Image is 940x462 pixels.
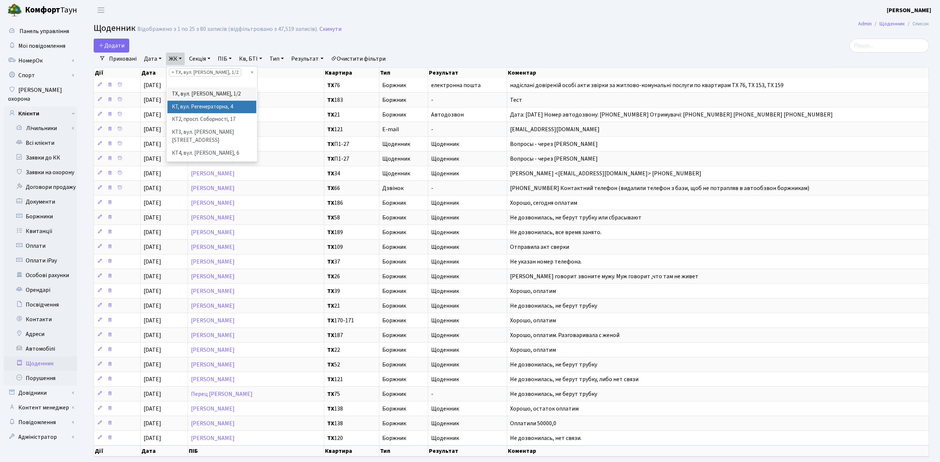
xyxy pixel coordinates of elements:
span: Щоденник [431,318,504,323]
span: [DATE] [144,81,161,89]
a: Щоденник [879,20,905,28]
span: Хорошо, оплатим [510,287,556,295]
span: 109 [327,244,376,250]
a: Посвідчення [4,297,77,312]
span: Щоденник [431,156,504,162]
li: КТ3, вул. [PERSON_NAME][STREET_ADDRESS] [167,126,256,147]
a: Скинути [319,26,341,33]
li: КТ5, вул. [PERSON_NAME][STREET_ADDRESS] [167,160,256,180]
a: [PERSON_NAME] [191,169,235,178]
span: П1-27 [327,156,376,162]
b: ТХ [327,287,334,295]
nav: breadcrumb [847,16,940,32]
a: ПІБ [215,53,235,65]
b: ТХ [327,228,334,236]
span: [DATE] [144,302,161,310]
span: Хорошо, оплатим [510,316,556,325]
b: ТХ [327,111,334,119]
span: Вопросы - через [PERSON_NAME] [510,140,598,148]
a: [PERSON_NAME] [191,405,235,413]
li: ТХ, вул. Ділова, 1/2 [169,68,241,76]
b: ТХ [327,361,334,369]
span: Щоденник [431,303,504,309]
span: 187 [327,332,376,338]
span: [DATE] [144,405,161,413]
span: 138 [327,406,376,412]
span: 120 [327,435,376,441]
span: 26 [327,273,376,279]
a: Мої повідомлення [4,39,77,53]
a: Особові рахунки [4,268,77,283]
span: 52 [327,362,376,368]
div: Відображено з 1 по 25 з 80 записів (відфільтровано з 47,519 записів). [137,26,318,33]
span: [PERSON_NAME] <[EMAIL_ADDRESS][DOMAIN_NAME]> [PHONE_NUMBER] [510,169,701,178]
a: Порушення [4,371,77,386]
span: [DATE] [144,419,161,427]
span: Не дозвонилась, не берут трубку [510,302,597,310]
span: - [431,97,504,103]
span: 170-171 [327,318,376,323]
li: ТХ, вул. [PERSON_NAME], 1/2 [167,88,256,101]
span: 58 [327,215,376,221]
span: [DATE] [144,390,161,398]
a: Контакти [4,312,77,327]
a: Лічильники [8,121,77,136]
a: Клієнти [4,106,77,121]
span: 183 [327,97,376,103]
span: [DATE] [144,361,161,369]
span: Щоденник [382,141,425,147]
a: [PERSON_NAME] [191,434,235,442]
a: Адреси [4,327,77,341]
a: Панель управління [4,24,77,39]
a: Спорт [4,68,77,83]
span: 66 [327,185,376,191]
a: [PERSON_NAME] охорона [4,83,77,106]
a: [PERSON_NAME] [191,287,235,295]
span: [DATE] [144,228,161,236]
b: ТХ [327,258,334,266]
span: Щоденник [431,288,504,294]
span: Додати [98,42,124,50]
b: ТХ [327,199,334,207]
span: Боржник [382,97,425,103]
span: E-mail [382,126,425,132]
span: Боржник [382,229,425,235]
span: Оплатили 50000,0 [510,419,556,427]
span: Боржник [382,244,425,250]
span: Видалити всі елементи [251,69,253,76]
a: Admin [858,20,872,28]
span: 75 [327,391,376,397]
span: Щоденник [431,229,504,235]
a: Всі клієнти [4,136,77,150]
span: Хорошо, оплатим [510,346,556,354]
b: ТХ [327,331,334,339]
span: 21 [327,112,376,118]
span: [DATE] [144,155,161,163]
input: Пошук... [849,39,929,53]
span: [PHONE_NUMBER] Контактний телефон (видалили телефон з бази, щоб не потрапляв в автообзвон боржникам) [510,184,809,192]
span: Дата: [DATE] Номер автодозвону: [PHONE_NUMBER] Отримувачі: [PHONE_NUMBER] [PHONE_NUMBER] [PHONE_N... [510,111,833,119]
span: Боржник [382,215,425,221]
span: 22 [327,347,376,353]
span: [DATE] [144,243,161,251]
th: Квартира [324,68,379,78]
th: Коментар [507,445,929,456]
b: [PERSON_NAME] [887,6,931,14]
span: [DATE] [144,346,161,354]
a: Заявки на охорону [4,165,77,180]
b: ТХ [327,96,334,104]
span: - [431,391,504,397]
span: [DATE] [144,258,161,266]
a: Очистити фільтри [328,53,388,65]
span: Не указан номер телефона. [510,258,582,266]
span: 37 [327,259,376,265]
button: Переключити навігацію [92,4,110,16]
a: Перец [PERSON_NAME] [191,390,253,398]
span: Боржник [382,273,425,279]
li: КТ, вул. Регенераторна, 4 [167,101,256,114]
span: [DATE] [144,287,161,295]
span: [PERSON_NAME] говорит звоните мужу. Муж говорит ,что там не живет [510,272,698,280]
span: [DATE] [144,184,161,192]
span: Не дозвонилась, не берут трубку, либо нет связи [510,375,639,383]
a: Результат [288,53,326,65]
